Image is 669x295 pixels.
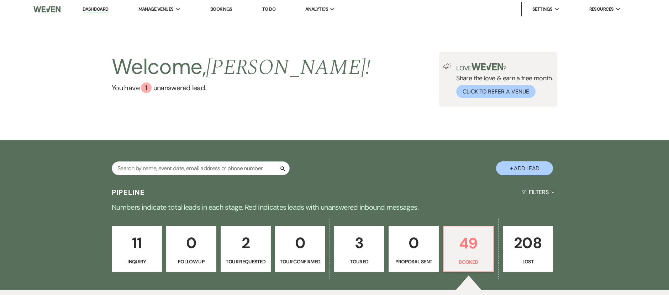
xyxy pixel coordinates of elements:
p: 3 [339,231,380,255]
a: 49Booked [443,226,494,272]
a: 0Tour Confirmed [275,226,325,272]
p: 0 [171,231,212,255]
a: 208Lost [503,226,553,272]
p: Follow Up [171,258,212,265]
a: Dashboard [83,6,108,13]
div: Share the love & earn a free month. [452,63,553,98]
p: Inquiry [116,258,157,265]
p: Booked [448,258,489,266]
a: To Do [262,6,275,12]
h3: Pipeline [112,187,145,197]
a: 0Proposal Sent [389,226,439,272]
p: Numbers indicate total leads in each stage. Red indicates leads with unanswered inbound messages. [78,202,591,213]
a: 2Tour Requested [221,226,271,272]
a: Bookings [210,6,232,12]
p: 208 [507,231,548,255]
p: Tour Requested [225,258,266,265]
img: Weven Logo [33,2,60,17]
span: Analytics [305,6,328,13]
span: Manage Venues [138,6,174,13]
p: Proposal Sent [393,258,434,265]
a: 3Toured [334,226,384,272]
div: 1 [141,82,152,93]
p: 2 [225,231,266,255]
p: Toured [339,258,380,265]
span: [PERSON_NAME] ! [206,51,370,84]
span: Settings [532,6,553,13]
button: + Add Lead [496,161,553,175]
h2: Welcome, [112,52,370,82]
a: 0Follow Up [166,226,216,272]
p: 0 [393,231,434,255]
input: Search by name, event date, email address or phone number [112,161,290,175]
p: 0 [280,231,321,255]
p: Lost [507,258,548,265]
img: weven-logo-green.svg [472,63,503,70]
a: 11Inquiry [112,226,162,272]
span: Resources [589,6,614,13]
p: Tour Confirmed [280,258,321,265]
button: Filters [518,183,557,202]
a: You have 1 unanswered lead. [112,82,370,93]
p: 11 [116,231,157,255]
button: Click to Refer a Venue [456,85,536,98]
img: loud-speaker-illustration.svg [443,63,452,69]
p: Love ? [456,63,553,71]
p: 49 [448,231,489,255]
